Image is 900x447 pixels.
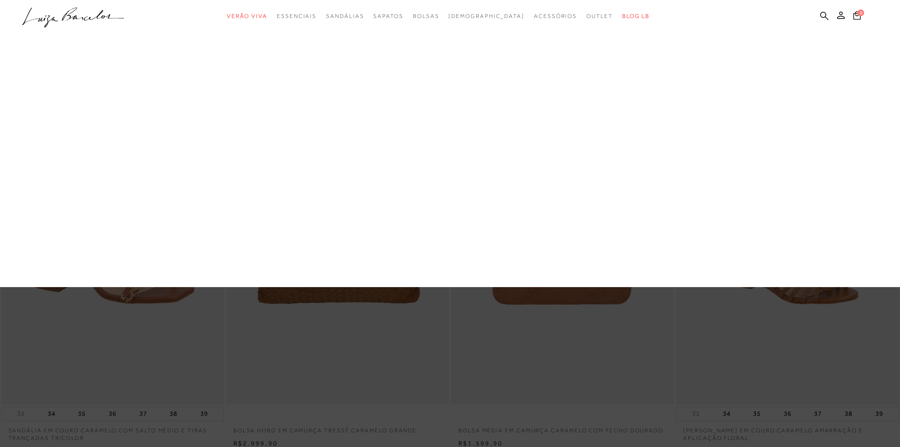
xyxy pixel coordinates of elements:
[850,10,864,23] button: 0
[277,8,317,25] a: categoryNavScreenReaderText
[448,13,524,19] span: [DEMOGRAPHIC_DATA]
[373,13,403,19] span: Sapatos
[326,13,364,19] span: Sandálias
[622,13,650,19] span: BLOG LB
[277,13,317,19] span: Essenciais
[586,8,613,25] a: categoryNavScreenReaderText
[586,13,613,19] span: Outlet
[227,13,267,19] span: Verão Viva
[857,9,864,16] span: 0
[413,8,439,25] a: categoryNavScreenReaderText
[413,13,439,19] span: Bolsas
[448,8,524,25] a: noSubCategoriesText
[227,8,267,25] a: categoryNavScreenReaderText
[534,8,577,25] a: categoryNavScreenReaderText
[373,8,403,25] a: categoryNavScreenReaderText
[622,8,650,25] a: BLOG LB
[534,13,577,19] span: Acessórios
[326,8,364,25] a: categoryNavScreenReaderText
